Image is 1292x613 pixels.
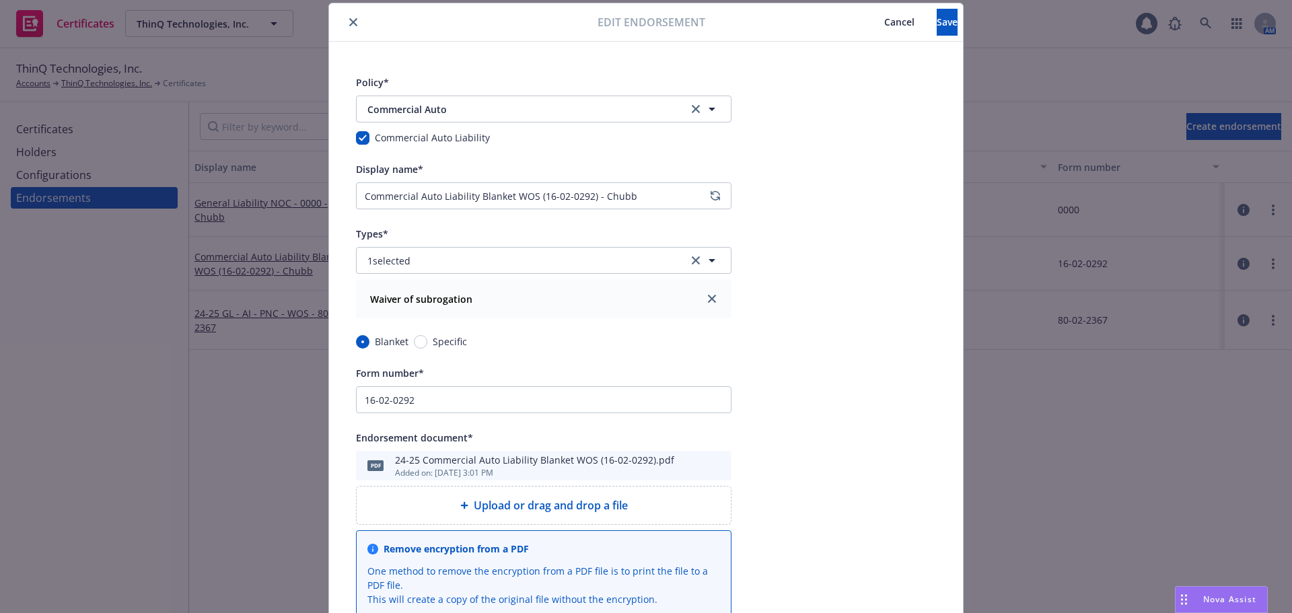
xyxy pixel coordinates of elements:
div: Remove encryption from a PDF [384,542,529,556]
button: preview file [714,458,726,474]
a: regenerate [707,188,723,204]
span: 1 selected [367,254,410,268]
strong: Waiver of subrogation [370,293,472,305]
span: Form number* [356,367,424,380]
span: Edit endorsement [598,14,705,30]
div: Added on: [DATE] 3:01 PM [395,467,674,478]
button: 1selectedclear selection [356,247,731,274]
span: Commercial Auto [367,102,670,116]
span: Blanket [375,334,408,349]
button: download file [692,458,703,474]
span: Save [937,15,958,28]
a: close [704,291,720,307]
button: Cancel [862,9,937,36]
span: Specific [433,334,467,349]
span: Upload or drag and drop a file [474,497,628,513]
div: Upload or drag and drop a file [356,486,731,525]
span: pdf [367,460,384,470]
a: clear selection [688,252,704,268]
span: Cancel [884,15,914,28]
input: Specific [414,335,427,349]
span: Commercial Auto Liability [375,131,490,145]
span: Types* [356,227,388,240]
span: Nova Assist [1203,593,1256,605]
a: clear selection [688,101,704,117]
span: Endorsement document* [356,431,473,444]
span: Policy* [356,76,389,89]
input: Blanket [356,335,369,349]
button: Save [937,9,958,36]
button: Commercial Autoclear selection [356,96,731,122]
input: Display name [356,182,731,209]
button: close [345,14,361,30]
button: Nova Assist [1175,586,1268,613]
div: 24-25 Commercial Auto Liability Blanket WOS (16-02-0292).pdf [395,453,674,467]
div: One method to remove the encryption from a PDF file is to print the file to a PDF file. This will... [367,564,720,606]
div: Drag to move [1176,587,1192,612]
span: Display name* [356,163,423,176]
